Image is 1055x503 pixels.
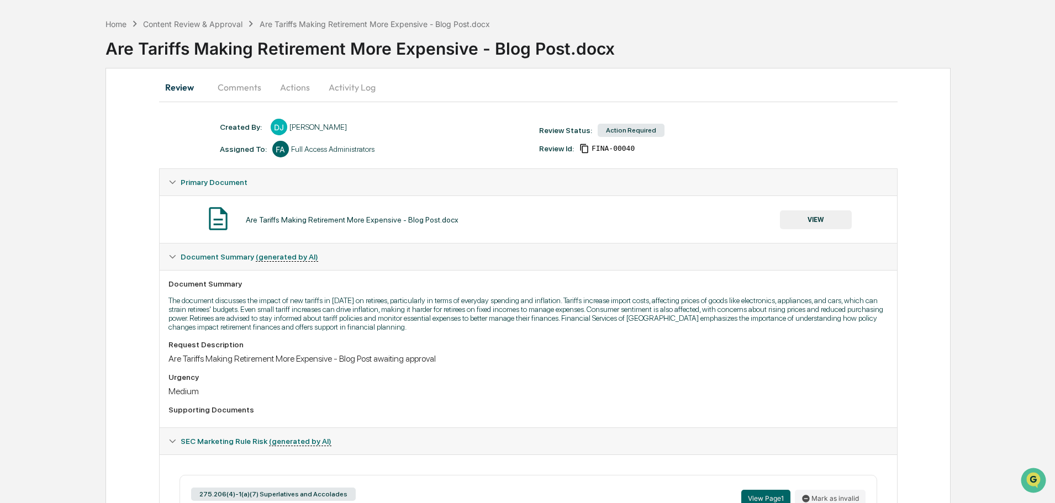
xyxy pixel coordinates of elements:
div: Primary Document [160,195,897,243]
button: VIEW [780,210,852,229]
button: Review [159,74,209,100]
a: Powered byPylon [78,187,134,195]
span: Attestations [91,139,137,150]
div: We're available if you need us! [38,96,140,104]
span: Document Summary [181,252,318,261]
div: 🗄️ [80,140,89,149]
div: Medium [168,386,888,396]
div: 275.206(4)-1(a)(7) Superlatives and Accolades [191,488,356,501]
div: Review Status: [539,126,592,135]
img: Document Icon [204,205,232,232]
span: Data Lookup [22,160,70,171]
span: Pylon [110,187,134,195]
span: Preclearance [22,139,71,150]
div: 🖐️ [11,140,20,149]
div: secondary tabs example [159,74,898,100]
div: FA [272,141,289,157]
a: 🗄️Attestations [76,135,141,155]
div: Start new chat [38,84,181,96]
button: Actions [270,74,320,100]
div: DJ [271,119,287,135]
div: 🔎 [11,161,20,170]
div: Primary Document [160,169,897,195]
div: Full Access Administrators [291,145,374,153]
div: Action Required [598,124,664,137]
span: SEC Marketing Rule Risk [181,437,331,446]
a: 🖐️Preclearance [7,135,76,155]
div: Created By: ‎ ‎ [220,123,265,131]
div: Supporting Documents [168,405,888,414]
u: (generated by AI) [256,252,318,262]
button: Start new chat [188,88,201,101]
p: How can we help? [11,23,201,41]
p: The document discusses the impact of new tariffs in [DATE] on retirees, particularly in terms of ... [168,296,888,331]
div: Document Summary (generated by AI) [160,243,897,270]
button: Activity Log [320,74,384,100]
div: Assigned To: [220,145,267,153]
iframe: Open customer support [1020,467,1049,496]
div: Document Summary (generated by AI) [160,270,897,427]
div: Review Id: [539,144,574,153]
div: [PERSON_NAME] [289,123,347,131]
a: 🔎Data Lookup [7,156,74,176]
div: Are Tariffs Making Retirement More Expensive - Blog Post.docx [106,30,1055,59]
img: 1746055101610-c473b297-6a78-478c-a979-82029cc54cd1 [11,84,31,104]
u: (generated by AI) [269,437,331,446]
span: 41fc531b-68f6-4df9-9b75-8d9c18b87ae7 [592,144,635,153]
span: Primary Document [181,178,247,187]
div: Are Tariffs Making Retirement More Expensive - Blog Post.docx [246,215,458,224]
div: Home [106,19,126,29]
div: Document Summary [168,279,888,288]
div: Request Description [168,340,888,349]
div: Are Tariffs Making Retirement More Expensive - Blog Post awaiting approval [168,353,888,364]
div: Content Review & Approval [143,19,242,29]
div: Urgency [168,373,888,382]
div: Are Tariffs Making Retirement More Expensive - Blog Post.docx [260,19,490,29]
button: Comments [209,74,270,100]
div: SEC Marketing Rule Risk (generated by AI) [160,428,897,454]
